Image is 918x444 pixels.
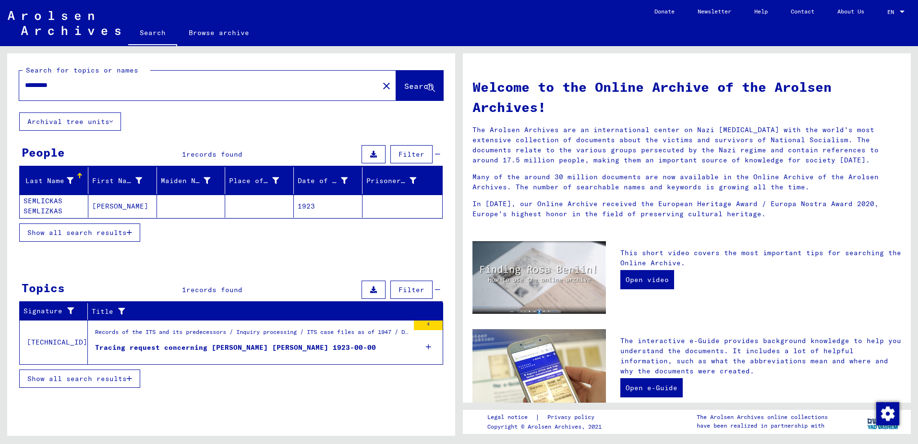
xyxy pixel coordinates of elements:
div: Records of the ITS and its predecessors / Inquiry processing / ITS case files as of 1947 / Deposi... [95,328,409,341]
span: 1 [182,150,186,159]
button: Archival tree units [19,112,121,131]
img: Zustimmung ändern [876,402,899,425]
a: Open video [620,270,674,289]
p: The interactive e-Guide provides background knowledge to help you understand the documents. It in... [620,336,901,376]
mat-select-trigger: EN [887,8,894,15]
span: Show all search results [27,374,127,383]
div: Date of Birth [298,173,362,188]
mat-cell: [PERSON_NAME] [88,195,157,218]
div: Title [92,304,431,319]
div: Date of Birth [298,176,348,186]
div: Last Name [24,176,73,186]
button: Filter [390,145,433,163]
img: yv_logo.png [865,409,901,433]
div: Title [92,307,419,317]
mat-header-cell: Place of Birth [225,167,294,194]
span: records found [186,150,242,159]
img: video.jpg [472,241,606,314]
div: Signature [24,306,75,316]
span: Show all search results [27,228,127,237]
button: Show all search results [19,370,140,388]
button: Filter [390,281,433,299]
mat-header-cell: Maiden Name [157,167,226,194]
mat-header-cell: Prisoner # [362,167,442,194]
mat-icon: close [381,80,392,92]
div: Tracing request concerning [PERSON_NAME] [PERSON_NAME] 1923-00-00 [95,343,376,353]
div: Zustimmung ändern [876,402,899,425]
a: Privacy policy [540,412,606,422]
mat-cell: SEMLICKAS SEMLIZKAS [20,195,88,218]
div: Last Name [24,173,88,188]
a: Open e-Guide [620,378,683,397]
div: First Name [92,173,157,188]
div: Maiden Name [161,176,211,186]
a: Search [128,21,177,46]
p: The Arolsen Archives online collections [697,413,828,421]
button: Show all search results [19,223,140,242]
button: Search [396,71,443,100]
span: records found [186,285,242,294]
span: Filter [399,150,424,159]
span: Filter [399,285,424,294]
p: have been realized in partnership with [697,421,828,430]
mat-cell: 1923 [294,195,362,218]
mat-header-cell: Date of Birth [294,167,362,194]
div: Maiden Name [161,173,225,188]
a: Browse archive [177,21,261,44]
div: Prisoner # [366,176,416,186]
p: This short video covers the most important tips for searching the Online Archive. [620,248,901,268]
p: In [DATE], our Online Archive received the European Heritage Award / Europa Nostra Award 2020, Eu... [472,199,901,219]
span: Search [404,81,433,91]
img: Arolsen_neg.svg [8,11,121,35]
td: [TECHNICAL_ID] [20,320,88,364]
h1: Welcome to the Online Archive of the Arolsen Archives! [472,77,901,117]
div: Signature [24,304,87,319]
img: eguide.jpg [472,329,606,418]
button: Clear [377,76,396,95]
div: First Name [92,176,142,186]
mat-header-cell: First Name [88,167,157,194]
div: People [22,144,65,161]
div: Place of Birth [229,173,293,188]
span: 1 [182,285,186,294]
mat-label: Search for topics or names [26,66,138,74]
p: Copyright © Arolsen Archives, 2021 [487,422,606,431]
div: Place of Birth [229,176,279,186]
mat-header-cell: Last Name [20,167,88,194]
div: | [487,412,606,422]
div: Prisoner # [366,173,431,188]
div: 4 [414,321,443,330]
a: Legal notice [487,412,535,422]
p: Many of the around 30 million documents are now available in the Online Archive of the Arolsen Ar... [472,172,901,192]
div: Topics [22,279,65,296]
p: The Arolsen Archives are an international center on Nazi [MEDICAL_DATA] with the world’s most ext... [472,125,901,165]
